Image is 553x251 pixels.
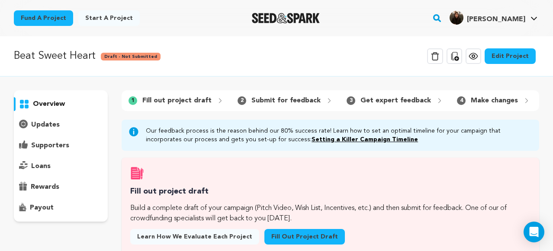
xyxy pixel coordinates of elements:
[14,97,108,111] button: overview
[129,96,137,105] span: 1
[130,229,259,245] a: Learn how we evaluate each project
[450,11,525,25] div: Mariya S.'s Profile
[146,127,532,144] p: Our feedback process is the reason behind our 80% success rate! Learn how to set an optimal timel...
[14,10,73,26] a: Fund a project
[471,95,518,106] p: Make changes
[252,13,320,23] img: Seed&Spark Logo Dark Mode
[485,48,536,64] a: Edit Project
[30,203,54,213] p: payout
[467,16,525,23] span: [PERSON_NAME]
[14,118,108,132] button: updates
[251,95,321,106] p: Submit for feedback
[14,159,108,173] button: loans
[130,185,530,198] h3: Fill out project draft
[31,182,59,192] p: rewards
[360,95,431,106] p: Get expert feedback
[238,96,246,105] span: 2
[142,95,212,106] p: Fill out project draft
[31,140,69,151] p: supporters
[448,9,539,27] span: Mariya S.'s Profile
[524,222,544,242] div: Open Intercom Messenger
[31,161,51,172] p: loans
[101,53,161,60] span: Draft - Not Submitted
[14,139,108,153] button: supporters
[31,120,60,130] p: updates
[457,96,466,105] span: 4
[450,11,463,25] img: f1767e158fc15795.jpg
[347,96,355,105] span: 3
[252,13,320,23] a: Seed&Spark Homepage
[264,229,345,245] a: Fill out project draft
[14,48,96,64] p: Beat Sweet Heart
[312,137,418,143] a: Setting a Killer Campaign Timeline
[137,232,252,241] span: Learn how we evaluate each project
[14,180,108,194] button: rewards
[14,201,108,215] button: payout
[78,10,140,26] a: Start a project
[33,99,65,109] p: overview
[448,9,539,25] a: Mariya S.'s Profile
[130,203,530,224] p: Build a complete draft of your campaign (Pitch Video, Wish List, Incentives, etc.) and then submi...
